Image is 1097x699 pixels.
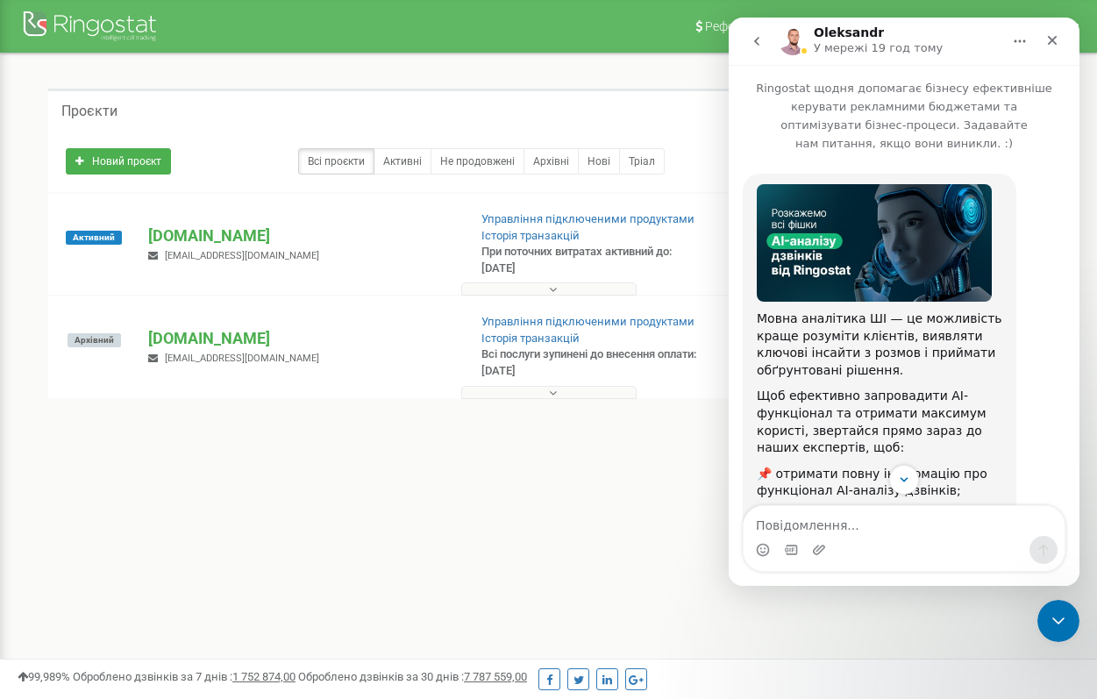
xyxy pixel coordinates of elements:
[481,212,695,225] a: Управління підключеними продуктами
[431,148,524,175] a: Не продовжені
[83,525,97,539] button: Завантажити вкладений файл
[298,670,527,683] span: Оброблено дзвінків за 30 днів :
[298,148,374,175] a: Всі проєкти
[28,293,274,361] div: Мовна аналітика ШІ — це можливість краще розуміти клієнтів, виявляти ключові інсайти з розмов і п...
[66,148,171,175] a: Новий проєкт
[729,18,1079,586] iframe: Intercom live chat
[18,670,70,683] span: 99,989%
[578,148,620,175] a: Нові
[481,315,695,328] a: Управління підключеними продуктами
[464,670,527,683] u: 7 787 559,00
[165,250,319,261] span: [EMAIL_ADDRESS][DOMAIN_NAME]
[619,148,665,175] a: Тріал
[481,346,703,379] p: Всі послуги зупинені до внесення оплати: [DATE]
[232,670,296,683] u: 1 752 874,00
[55,525,69,539] button: вибір GIF-файлів
[1037,600,1079,642] iframe: Intercom live chat
[481,229,580,242] a: Історія транзакцій
[481,332,580,345] a: Історія транзакцій
[66,231,122,245] span: Активний
[524,148,579,175] a: Архівні
[148,225,452,247] p: [DOMAIN_NAME]
[165,353,319,364] span: [EMAIL_ADDRESS][DOMAIN_NAME]
[15,489,336,518] textarea: Повідомлення...
[374,148,431,175] a: Активні
[705,19,835,33] span: Реферальна програма
[301,518,329,546] button: Надіслати повідомлення…
[14,156,288,691] div: Мовна аналітика ШІ — це можливість краще розуміти клієнтів, виявляти ключові інсайти з розмов і п...
[68,333,121,347] span: Архівний
[28,370,274,439] div: Щоб ефективно запровадити AI-функціонал та отримати максимум користі, звертайся прямо зараз до на...
[148,327,452,350] p: [DOMAIN_NAME]
[160,447,190,477] button: Scroll to bottom
[61,103,118,119] h5: Проєкти
[73,670,296,683] span: Оброблено дзвінків за 7 днів :
[481,244,703,276] p: При поточних витратах активний до: [DATE]
[27,525,41,539] button: Вибір емодзі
